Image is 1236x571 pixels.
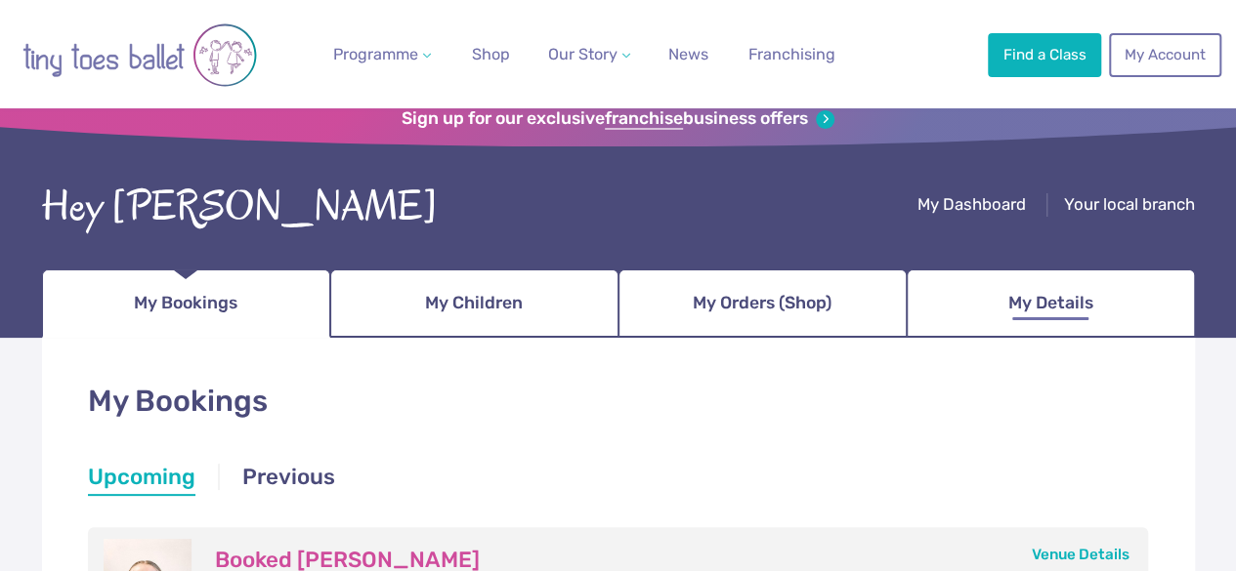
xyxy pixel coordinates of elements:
a: Venue Details [1032,546,1129,563]
a: Shop [463,35,517,74]
span: My Details [1008,286,1093,320]
span: Our Story [548,45,618,63]
a: Programme [325,35,439,74]
span: Shop [471,45,509,63]
img: tiny toes ballet [22,12,257,100]
span: My Children [425,286,523,320]
a: Previous [242,462,335,497]
a: My Children [330,269,618,338]
a: Find a Class [988,33,1101,76]
strong: franchise [605,108,683,130]
a: News [661,35,716,74]
span: My Orders (Shop) [693,286,831,320]
span: My Bookings [134,286,237,320]
a: My Dashboard [917,194,1026,219]
div: Hey [PERSON_NAME] [42,177,438,237]
a: Your local branch [1064,194,1195,219]
a: Sign up for our exclusivefranchisebusiness offers [402,108,834,130]
span: Programme [333,45,418,63]
h1: My Bookings [88,381,1149,423]
span: News [668,45,708,63]
a: My Bookings [42,269,330,338]
a: My Orders (Shop) [618,269,907,338]
a: My Details [907,269,1195,338]
span: Franchising [748,45,835,63]
a: Our Story [540,35,638,74]
span: My Dashboard [917,194,1026,214]
span: Your local branch [1064,194,1195,214]
a: My Account [1109,33,1220,76]
a: Franchising [740,35,842,74]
